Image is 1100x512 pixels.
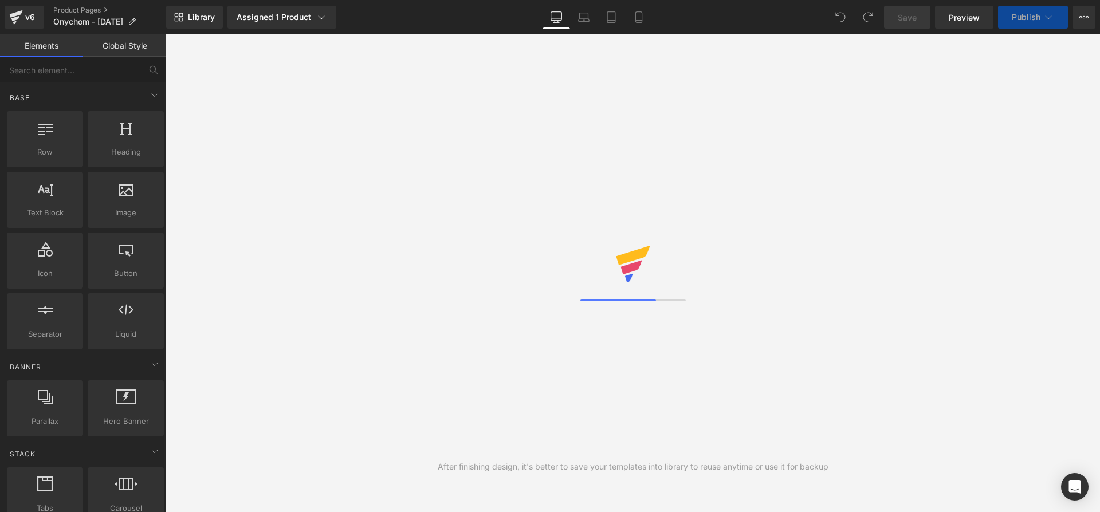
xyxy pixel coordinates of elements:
span: Base [9,92,31,103]
button: More [1072,6,1095,29]
span: Library [188,12,215,22]
span: Row [10,146,80,158]
a: Tablet [598,6,625,29]
span: Liquid [91,328,160,340]
a: New Library [166,6,223,29]
div: Assigned 1 Product [237,11,327,23]
a: Laptop [570,6,598,29]
a: Product Pages [53,6,166,15]
div: After finishing design, it's better to save your templates into library to reuse anytime or use i... [438,460,828,473]
a: v6 [5,6,44,29]
span: Separator [10,328,80,340]
span: Stack [9,448,37,459]
div: Open Intercom Messenger [1061,473,1089,501]
span: Button [91,267,160,279]
span: Text Block [10,207,80,219]
div: v6 [23,10,37,25]
span: Parallax [10,415,80,427]
a: Mobile [625,6,653,29]
button: Publish [998,6,1068,29]
a: Global Style [83,34,166,57]
button: Redo [857,6,879,29]
span: Icon [10,267,80,279]
span: Publish [1012,13,1040,22]
span: Image [91,207,160,219]
span: Hero Banner [91,415,160,427]
span: Preview [949,11,980,23]
span: Banner [9,361,42,372]
a: Desktop [543,6,570,29]
button: Undo [829,6,852,29]
span: Heading [91,146,160,158]
a: Preview [935,6,993,29]
span: Save [898,11,917,23]
span: Onychom - [DATE] [53,17,123,26]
